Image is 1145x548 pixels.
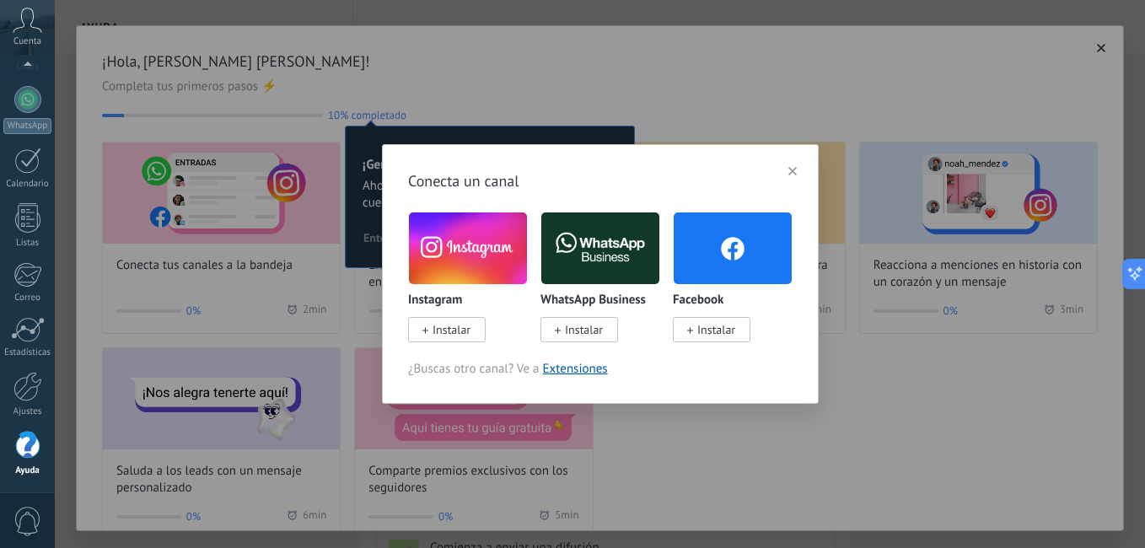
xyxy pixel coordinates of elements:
span: Instalar [433,322,470,337]
div: Instagram [408,212,540,361]
div: Ajustes [3,406,52,417]
img: facebook.png [674,208,792,288]
img: logo_main.png [541,208,659,288]
p: WhatsApp Business [540,293,646,308]
span: ¿Buscas otro canal? Ve a [408,361,793,378]
div: Ayuda [3,465,52,476]
div: Facebook [673,212,793,361]
div: Listas [3,238,52,249]
span: Instalar [565,322,603,337]
p: Instagram [408,293,462,308]
span: Instalar [697,322,735,337]
img: instagram.png [409,208,527,288]
a: Extensiones [543,361,608,377]
div: WhatsApp [3,118,51,134]
div: Correo [3,293,52,304]
div: Estadísticas [3,347,52,358]
span: Cuenta [13,36,41,47]
div: WhatsApp Business [540,212,673,361]
p: Facebook [673,293,723,308]
div: Calendario [3,179,52,190]
h3: Conecta un canal [408,170,793,191]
